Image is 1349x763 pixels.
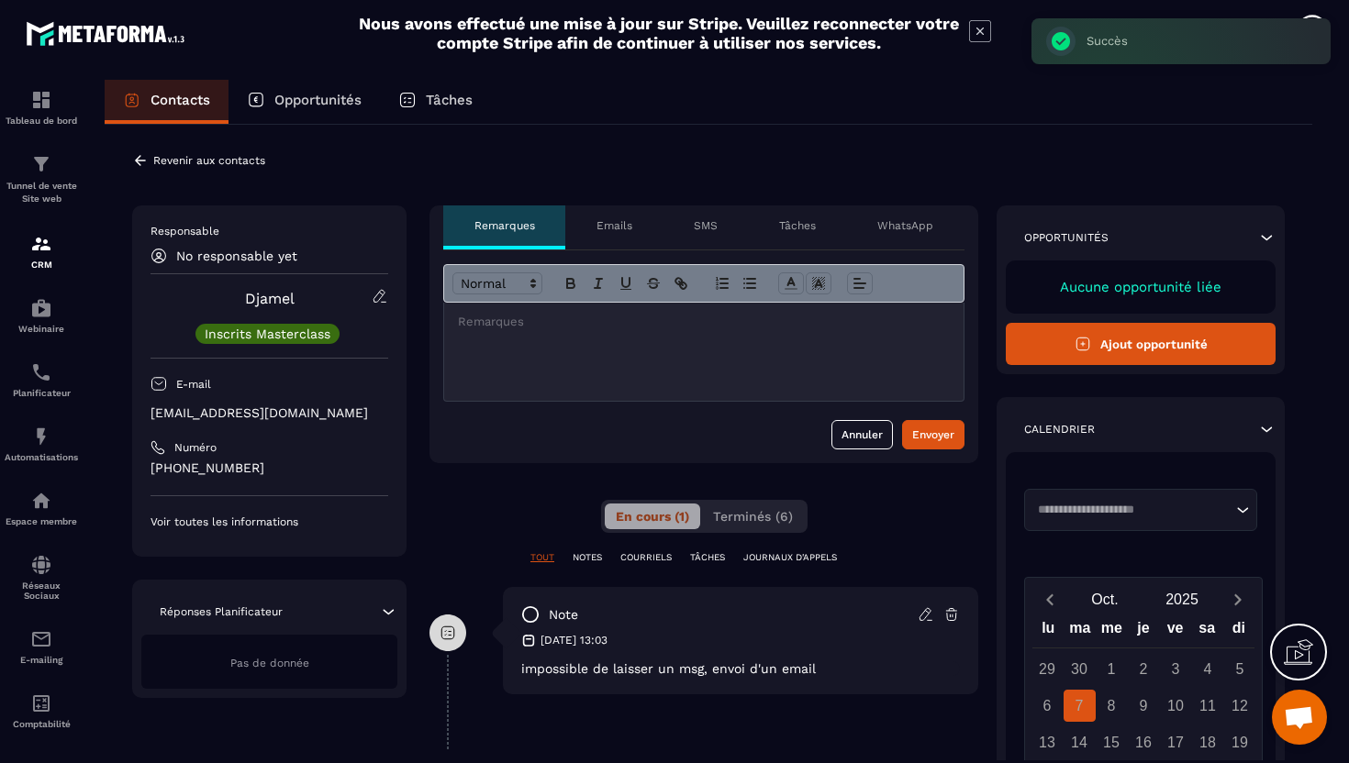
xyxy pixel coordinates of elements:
[702,503,804,529] button: Terminés (6)
[30,153,52,175] img: formation
[30,426,52,448] img: automations
[5,116,78,126] p: Tableau de bord
[1024,230,1109,245] p: Opportunités
[620,551,672,564] p: COURRIELS
[426,92,473,108] p: Tâches
[1031,726,1064,758] div: 13
[153,154,265,167] p: Revenir aux contacts
[912,426,954,444] div: Envoyer
[1272,690,1327,745] div: Ouvrir le chat
[5,180,78,205] p: Tunnel de vente Site web
[230,657,309,669] span: Pas de donnée
[5,614,78,679] a: emailemailE-mailing
[5,452,78,462] p: Automatisations
[1096,615,1128,647] div: me
[5,412,78,476] a: automationsautomationsAutomatisations
[1031,501,1232,519] input: Search for option
[1024,422,1095,437] p: Calendrier
[1128,690,1160,722] div: 9
[1032,615,1065,647] div: lu
[5,324,78,334] p: Webinaire
[5,260,78,270] p: CRM
[1160,726,1192,758] div: 17
[1096,653,1128,685] div: 1
[30,490,52,512] img: automations
[5,388,78,398] p: Planificateur
[1031,690,1064,722] div: 6
[5,476,78,540] a: automationsautomationsEspace membre
[1024,279,1257,295] p: Aucune opportunité liée
[205,327,330,340] p: Inscrits Masterclass
[105,80,229,124] a: Contacts
[1024,489,1257,531] div: Search for option
[605,503,700,529] button: En cours (1)
[5,516,78,526] p: Espace membre
[1224,726,1256,758] div: 19
[690,551,725,564] p: TÂCHES
[5,679,78,743] a: accountantaccountantComptabilité
[1143,583,1221,615] button: Open years overlay
[229,80,380,124] a: Opportunités
[1096,690,1128,722] div: 8
[5,348,78,412] a: schedulerschedulerPlanificateur
[1031,653,1064,685] div: 29
[1128,615,1160,647] div: je
[176,249,297,263] p: No responsable yet
[694,218,718,233] p: SMS
[26,17,191,50] img: logo
[160,604,283,619] p: Réponses Planificateur
[1224,690,1256,722] div: 12
[831,420,893,449] button: Annuler
[1066,583,1143,615] button: Open months overlay
[530,551,554,564] p: TOUT
[1224,653,1256,685] div: 5
[474,218,535,233] p: Remarques
[5,139,78,219] a: formationformationTunnel de vente Site web
[713,509,793,524] span: Terminés (6)
[1159,615,1191,647] div: ve
[1128,653,1160,685] div: 2
[5,75,78,139] a: formationformationTableau de bord
[1192,690,1224,722] div: 11
[1006,323,1276,365] button: Ajout opportunité
[30,554,52,576] img: social-network
[274,92,362,108] p: Opportunités
[1128,726,1160,758] div: 16
[380,80,491,124] a: Tâches
[358,14,960,52] h2: Nous avons effectué une mise à jour sur Stripe. Veuillez reconnecter votre compte Stripe afin de ...
[1160,690,1192,722] div: 10
[1064,653,1096,685] div: 30
[1191,615,1223,647] div: sa
[5,655,78,665] p: E-mailing
[573,551,602,564] p: NOTES
[5,283,78,348] a: automationsautomationsWebinaire
[549,606,578,624] p: note
[596,218,632,233] p: Emails
[30,297,52,319] img: automations
[5,540,78,614] a: social-networksocial-networkRéseaux Sociaux
[151,92,210,108] p: Contacts
[1222,615,1254,647] div: di
[902,420,964,449] button: Envoyer
[521,661,960,676] p: impossible de laisser un msg, envoi d'un email
[1192,653,1224,685] div: 4
[1032,587,1066,612] button: Previous month
[1221,587,1254,612] button: Next month
[151,514,388,529] p: Voir toutes les informations
[1160,653,1192,685] div: 3
[541,633,608,647] p: [DATE] 13:03
[151,459,388,477] p: [PHONE_NUMBER]
[1065,615,1097,647] div: ma
[743,551,837,564] p: JOURNAUX D'APPELS
[30,89,52,111] img: formation
[30,692,52,714] img: accountant
[5,219,78,283] a: formationformationCRM
[245,290,295,307] a: Djamel
[30,233,52,255] img: formation
[1192,726,1224,758] div: 18
[5,719,78,729] p: Comptabilité
[779,218,816,233] p: Tâches
[30,361,52,383] img: scheduler
[174,440,217,455] p: Numéro
[30,628,52,650] img: email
